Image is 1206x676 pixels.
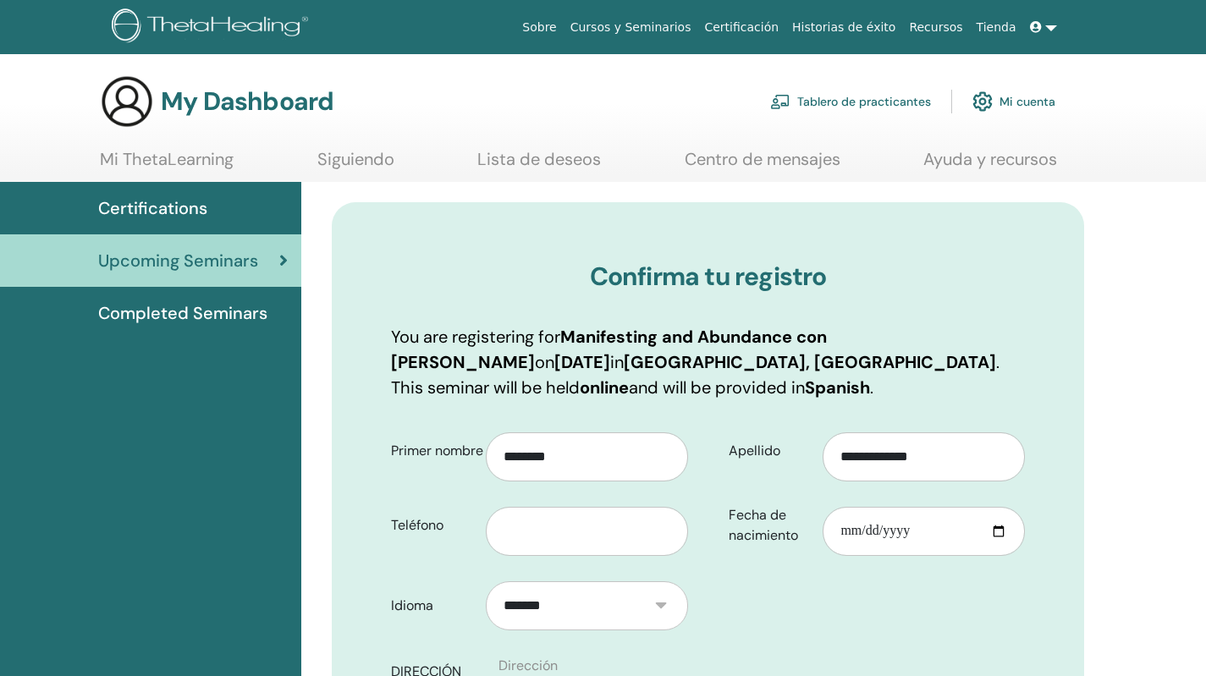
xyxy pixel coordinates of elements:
label: Primer nombre [378,435,486,467]
a: Lista de deseos [477,149,601,182]
a: Sobre [515,12,563,43]
p: You are registering for on in . This seminar will be held and will be provided in . [391,324,1025,400]
a: Ayuda y recursos [923,149,1057,182]
a: Mi cuenta [972,83,1055,120]
a: Certificación [697,12,785,43]
h3: My Dashboard [161,86,333,117]
a: Tablero de practicantes [770,83,931,120]
img: logo.png [112,8,314,47]
label: Teléfono [378,509,486,541]
label: Fecha de nacimiento [716,499,823,552]
span: Upcoming Seminars [98,248,258,273]
h3: Confirma tu registro [391,261,1025,292]
a: Tienda [970,12,1023,43]
label: Idioma [378,590,486,622]
label: Dirección [498,656,558,676]
img: cog.svg [972,87,993,116]
a: Centro de mensajes [685,149,840,182]
a: Historias de éxito [785,12,902,43]
img: chalkboard-teacher.svg [770,94,790,109]
span: Completed Seminars [98,300,267,326]
a: Cursos y Seminarios [564,12,698,43]
a: Mi ThetaLearning [100,149,234,182]
img: generic-user-icon.jpg [100,74,154,129]
b: online [580,376,629,398]
a: Recursos [902,12,969,43]
label: Apellido [716,435,823,467]
a: Siguiendo [317,149,394,182]
b: [GEOGRAPHIC_DATA], [GEOGRAPHIC_DATA] [624,351,996,373]
b: Spanish [805,376,870,398]
b: Manifesting and Abundance con [PERSON_NAME] [391,326,827,373]
span: Certifications [98,195,207,221]
b: [DATE] [554,351,610,373]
